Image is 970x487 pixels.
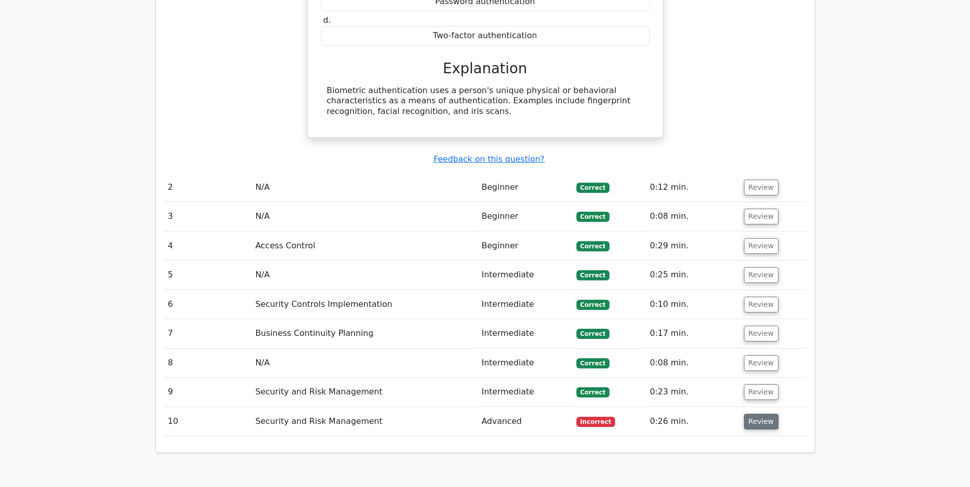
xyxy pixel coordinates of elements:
[251,407,477,436] td: Security and Risk Management
[576,270,609,280] span: Correct
[478,202,572,231] td: Beginner
[433,154,544,164] a: Feedback on this question?
[576,358,609,368] span: Correct
[744,355,779,371] button: Review
[576,417,616,427] span: Incorrect
[164,202,252,231] td: 3
[164,319,252,348] td: 7
[323,15,331,25] span: d.
[321,26,650,46] div: Two-factor authentication
[744,326,779,341] button: Review
[646,232,739,261] td: 0:29 min.
[576,241,609,251] span: Correct
[478,378,572,407] td: Intermediate
[164,349,252,378] td: 8
[478,349,572,378] td: Intermediate
[478,261,572,290] td: Intermediate
[576,183,609,193] span: Correct
[164,173,252,202] td: 2
[646,173,739,202] td: 0:12 min.
[164,407,252,436] td: 10
[646,202,739,231] td: 0:08 min.
[478,407,572,436] td: Advanced
[646,319,739,348] td: 0:17 min.
[251,261,477,290] td: N/A
[164,378,252,407] td: 9
[251,349,477,378] td: N/A
[251,232,477,261] td: Access Control
[251,290,477,319] td: Security Controls Implementation
[744,414,779,429] button: Review
[646,407,739,436] td: 0:26 min.
[478,290,572,319] td: Intermediate
[251,202,477,231] td: N/A
[251,378,477,407] td: Security and Risk Management
[576,387,609,397] span: Correct
[646,290,739,319] td: 0:10 min.
[251,173,477,202] td: N/A
[251,319,477,348] td: Business Continuity Planning
[646,261,739,290] td: 0:25 min.
[744,238,779,254] button: Review
[327,60,644,77] h3: Explanation
[744,209,779,224] button: Review
[646,378,739,407] td: 0:23 min.
[478,319,572,348] td: Intermediate
[164,261,252,290] td: 5
[576,300,609,310] span: Correct
[646,349,739,378] td: 0:08 min.
[164,290,252,319] td: 6
[744,180,779,195] button: Review
[164,232,252,261] td: 4
[327,85,644,117] div: Biometric authentication uses a person's unique physical or behavioral characteristics as a means...
[576,329,609,339] span: Correct
[576,212,609,222] span: Correct
[478,232,572,261] td: Beginner
[744,384,779,400] button: Review
[744,267,779,283] button: Review
[744,297,779,312] button: Review
[478,173,572,202] td: Beginner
